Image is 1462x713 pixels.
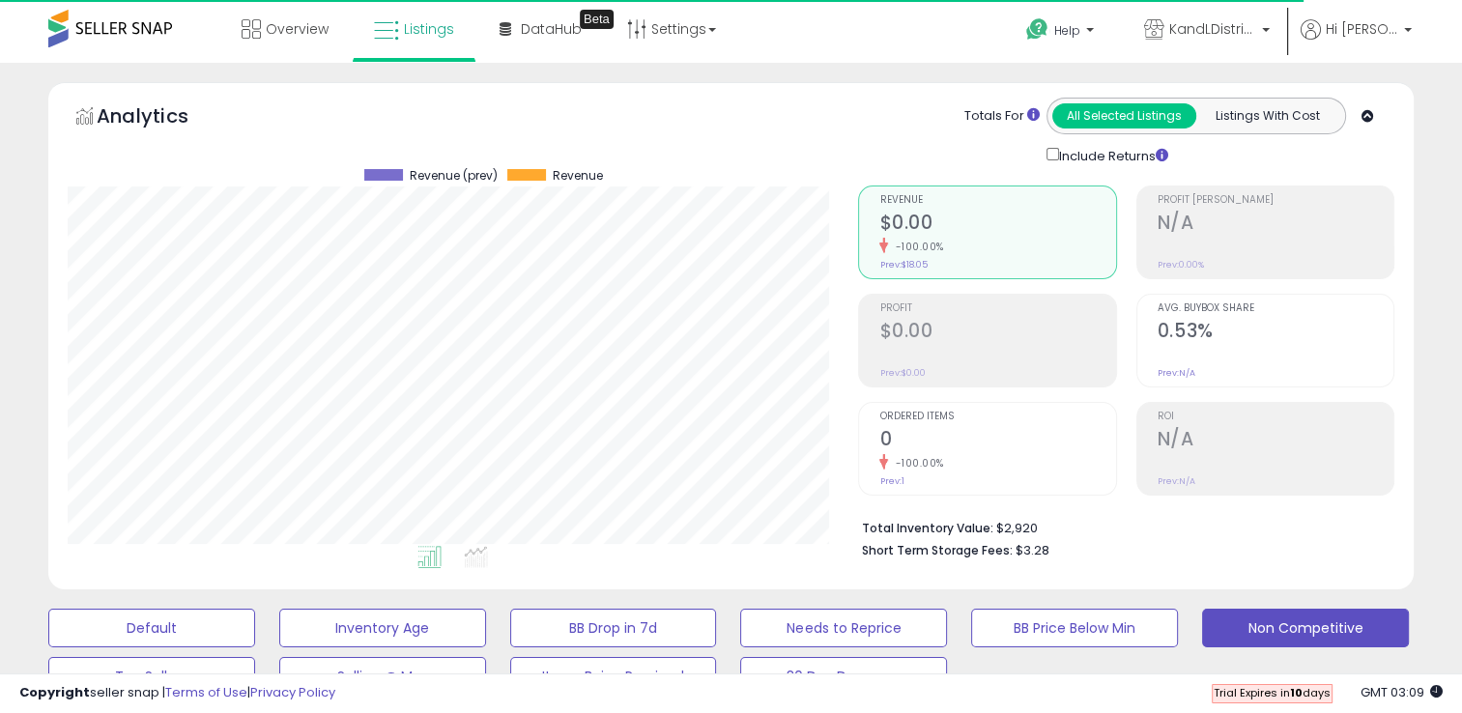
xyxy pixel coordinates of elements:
strong: Copyright [19,683,90,701]
span: Avg. Buybox Share [1158,303,1393,314]
h2: N/A [1158,428,1393,454]
span: Overview [266,19,329,39]
span: Revenue [553,169,603,183]
a: Help [1011,3,1113,63]
span: Ordered Items [879,412,1115,422]
button: Top Sellers [48,657,255,696]
h2: 0.53% [1158,320,1393,346]
button: Default [48,609,255,647]
span: Listings [404,19,454,39]
span: ROI [1158,412,1393,422]
h5: Analytics [97,102,226,134]
span: Profit [879,303,1115,314]
small: Prev: 0.00% [1158,259,1204,271]
button: BB Price Below Min [971,609,1178,647]
small: Prev: N/A [1158,475,1195,487]
button: All Selected Listings [1052,103,1196,128]
small: -100.00% [888,240,943,254]
div: Totals For [964,107,1040,126]
a: Hi [PERSON_NAME] [1301,19,1412,63]
h2: N/A [1158,212,1393,238]
button: Needs to Reprice [740,609,947,647]
a: Terms of Use [165,683,247,701]
a: Privacy Policy [250,683,335,701]
span: Profit [PERSON_NAME] [1158,195,1393,206]
small: -100.00% [888,456,943,471]
div: seller snap | | [19,684,335,702]
button: Listings With Cost [1195,103,1339,128]
span: DataHub [521,19,582,39]
i: Get Help [1025,17,1049,42]
span: Trial Expires in days [1214,685,1331,700]
div: Include Returns [1032,144,1191,166]
span: $3.28 [1015,541,1048,559]
button: Selling @ Max [279,657,486,696]
button: Items Being Repriced [510,657,717,696]
b: Total Inventory Value: [861,520,992,536]
span: Hi [PERSON_NAME] [1326,19,1398,39]
button: Non Competitive [1202,609,1409,647]
button: 30 Day Decrease [740,657,947,696]
button: BB Drop in 7d [510,609,717,647]
div: Tooltip anchor [580,10,614,29]
b: Short Term Storage Fees: [861,542,1012,558]
span: Revenue [879,195,1115,206]
h2: 0 [879,428,1115,454]
span: Revenue (prev) [410,169,498,183]
small: Prev: $18.05 [879,259,927,271]
b: 10 [1290,685,1303,700]
span: KandLDistribution LLC [1169,19,1256,39]
span: 2025-08-14 03:09 GMT [1361,683,1443,701]
span: Help [1054,22,1080,39]
small: Prev: 1 [879,475,903,487]
button: Inventory Age [279,609,486,647]
h2: $0.00 [879,320,1115,346]
h2: $0.00 [879,212,1115,238]
small: Prev: $0.00 [879,367,925,379]
li: $2,920 [861,515,1380,538]
small: Prev: N/A [1158,367,1195,379]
